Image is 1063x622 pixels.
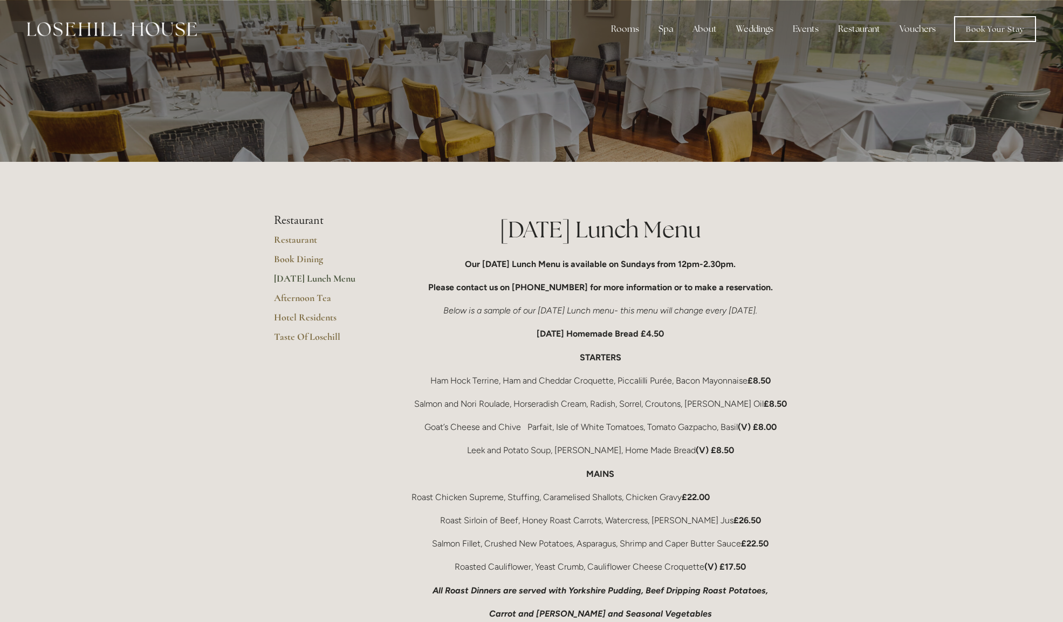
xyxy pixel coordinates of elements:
[274,272,377,292] a: [DATE] Lunch Menu
[412,490,790,504] p: Roast Chicken Supreme, Stuffing, Caramelised Shallots, Chicken Gravy
[586,469,614,479] strong: MAINS
[602,18,648,40] div: Rooms
[443,305,757,316] em: Below is a sample of our [DATE] Lunch menu- this menu will change every [DATE].
[489,609,712,619] em: Carrot and [PERSON_NAME] and Seasonal Vegetables
[891,18,944,40] a: Vouchers
[274,331,377,350] a: Taste Of Losehill
[274,253,377,272] a: Book Dining
[412,420,790,434] p: Goat’s Cheese and Chive Parfait, Isle of White Tomatoes, Tomato Gazpacho, Basil
[412,536,790,551] p: Salmon Fillet, Crushed New Potatoes, Asparagus, Shrimp and Caper Butter Sauce
[747,375,771,386] strong: £8.50
[682,492,710,502] strong: £22.00
[274,292,377,311] a: Afternoon Tea
[412,513,790,528] p: Roast Sirloin of Beef, Honey Roast Carrots, Watercress, [PERSON_NAME] Jus
[274,214,377,228] li: Restaurant
[412,559,790,574] p: Roasted Cauliflower, Yeast Crumb, Cauliflower Cheese Croquette
[428,282,773,292] strong: Please contact us on [PHONE_NUMBER] for more information or to make a reservation.
[412,397,790,411] p: Salmon and Nori Roulade, Horseradish Cream, Radish, Sorrel, Croutons, [PERSON_NAME] Oil
[954,16,1036,42] a: Book Your Stay
[433,585,768,596] em: All Roast Dinners are served with Yorkshire Pudding, Beef Dripping Roast Potatoes,
[580,352,621,363] strong: STARTERS
[412,443,790,457] p: Leek and Potato Soup, [PERSON_NAME], Home Made Bread
[274,234,377,253] a: Restaurant
[764,399,787,409] strong: £8.50
[696,445,734,455] strong: (V) £8.50
[537,329,664,339] strong: [DATE] Homemade Bread £4.50
[412,373,790,388] p: Ham Hock Terrine, Ham and Cheddar Croquette, Piccalilli Purée, Bacon Mayonnaise
[412,214,790,245] h1: [DATE] Lunch Menu
[784,18,827,40] div: Events
[741,538,769,549] strong: £22.50
[684,18,725,40] div: About
[829,18,889,40] div: Restaurant
[27,22,197,36] img: Losehill House
[465,259,736,269] strong: Our [DATE] Lunch Menu is available on Sundays from 12pm-2.30pm.
[704,562,746,572] strong: (V) £17.50
[650,18,682,40] div: Spa
[738,422,777,432] strong: (V) £8.00
[728,18,782,40] div: Weddings
[733,515,761,525] strong: £26.50
[274,311,377,331] a: Hotel Residents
